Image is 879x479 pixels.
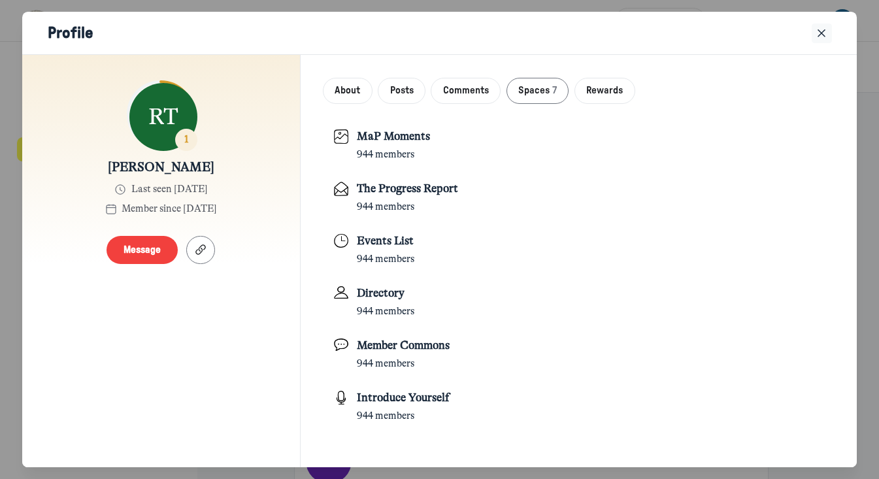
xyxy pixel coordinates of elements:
span: Rewards [586,84,623,98]
h5: Profile [48,24,93,43]
button: Message [107,236,178,264]
a: The Progress Report944 members [323,172,835,224]
button: Close [812,24,831,43]
span: Spaces [518,84,550,98]
a: Directory944 members [323,276,835,329]
span: Posts [390,84,414,98]
a: Member Commons944 members [323,329,835,381]
button: Spaces7 [506,78,569,105]
span: [PERSON_NAME] [108,159,214,176]
span: Comments [443,84,489,98]
span: Introduce Yourself [357,391,450,404]
span: Events List [357,235,414,247]
span: Directory [357,287,405,299]
button: Posts [378,78,425,105]
span: MaP Moments [357,130,430,142]
span: Last seen [DATE] [131,182,208,197]
span: About [335,84,360,98]
span: The Progress Report [357,182,458,195]
span: 944 members [357,253,414,265]
span: Member since [DATE] [122,202,217,216]
button: Rewards [574,78,635,105]
span: 944 members [357,201,414,212]
span: 944 members [357,305,414,317]
span: 944 members [357,148,414,160]
button: Copy link to profile [186,236,215,264]
span: 1 [184,133,189,145]
a: MaP Moments944 members [323,120,835,172]
span: Member Commons [357,339,450,352]
button: Comments [431,78,501,105]
span: 944 members [357,410,414,421]
span: 7 [552,84,557,98]
button: About [323,78,373,105]
span: 944 members [357,357,414,369]
div: RT [129,83,197,151]
a: Introduce Yourself944 members [323,381,835,433]
a: Events List944 members [323,224,835,276]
